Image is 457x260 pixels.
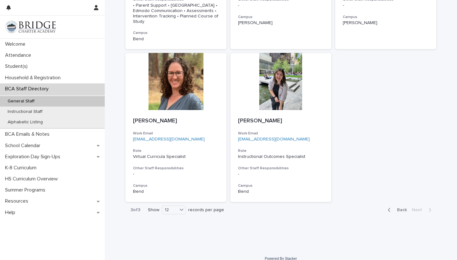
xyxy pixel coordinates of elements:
p: records per page [188,207,224,213]
p: Bend [133,36,219,42]
h3: Work Email [133,131,219,136]
p: Exploration Day Sign-Ups [3,154,65,160]
p: School Calendar [3,143,45,149]
p: Attendance [3,52,36,58]
a: [PERSON_NAME]Work Email[EMAIL_ADDRESS][DOMAIN_NAME]RoleInstructional Outcomes SpecialistOther Sta... [230,53,332,202]
p: Help [3,210,20,216]
a: [PERSON_NAME]Work Email[EMAIL_ADDRESS][DOMAIN_NAME]RoleVirtual Curricula SpecialistOther Staff Re... [125,53,227,202]
img: V1C1m3IdTEidaUdm9Hs0 [5,21,56,33]
h3: Role [238,148,324,153]
p: Resources [3,198,33,204]
p: Show [148,207,159,213]
div: - [343,3,429,8]
span: Next [412,208,426,212]
p: Student(s) [3,63,33,69]
p: Instructional Staff [3,109,48,114]
h3: Campus [133,30,219,36]
h3: Campus [238,15,324,20]
p: General Staff [3,99,40,104]
div: - [133,172,219,177]
div: - [238,3,324,8]
p: Bend [133,189,219,194]
div: 12 [162,207,177,213]
div: - [238,172,324,177]
p: Summer Programs [3,187,50,193]
h3: Campus [343,15,429,20]
a: [EMAIL_ADDRESS][DOMAIN_NAME] [238,137,310,141]
span: Back [393,208,407,212]
div: • Parent Support • [GEOGRAPHIC_DATA] • Edmodo Communication • Assessments • Intervention Tracking... [133,3,219,24]
p: [PERSON_NAME] [343,20,429,26]
button: Back [383,207,409,213]
h3: Other Staff Responsibilities [133,166,219,171]
p: Welcome [3,41,30,47]
p: [PERSON_NAME] [238,118,324,125]
p: K-8 Curriculum [3,165,42,171]
p: Alphabetic Listing [3,120,48,125]
h3: Other Staff Responsibilities [238,166,324,171]
a: [EMAIL_ADDRESS][DOMAIN_NAME] [133,137,205,141]
p: HS Curriculum Overview [3,176,63,182]
p: BCA Staff Directory [3,86,54,92]
button: Next [409,207,436,213]
h3: Campus [238,183,324,188]
p: Virtual Curricula Specialist [133,154,219,159]
h3: Role [133,148,219,153]
p: [PERSON_NAME] [238,20,324,26]
p: 3 of 3 [125,202,145,218]
p: BCA Emails & Notes [3,131,55,137]
p: Bend [238,189,324,194]
h3: Campus [133,183,219,188]
h3: Work Email [238,131,324,136]
p: Instructional Outcomes Specialist [238,154,324,159]
p: [PERSON_NAME] [133,118,219,125]
p: Household & Registration [3,75,66,81]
